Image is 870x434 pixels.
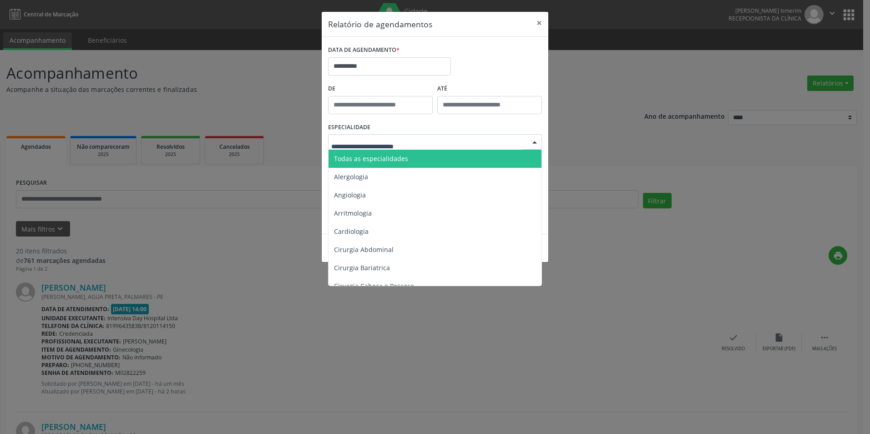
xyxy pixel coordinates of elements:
[334,227,369,236] span: Cardiologia
[334,209,372,217] span: Arritmologia
[334,154,408,163] span: Todas as especialidades
[334,263,390,272] span: Cirurgia Bariatrica
[328,18,432,30] h5: Relatório de agendamentos
[334,172,368,181] span: Alergologia
[530,12,548,34] button: Close
[328,43,400,57] label: DATA DE AGENDAMENTO
[328,121,370,135] label: ESPECIALIDADE
[334,245,394,254] span: Cirurgia Abdominal
[334,191,366,199] span: Angiologia
[334,282,414,290] span: Cirurgia Cabeça e Pescoço
[437,82,542,96] label: ATÉ
[328,82,433,96] label: De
